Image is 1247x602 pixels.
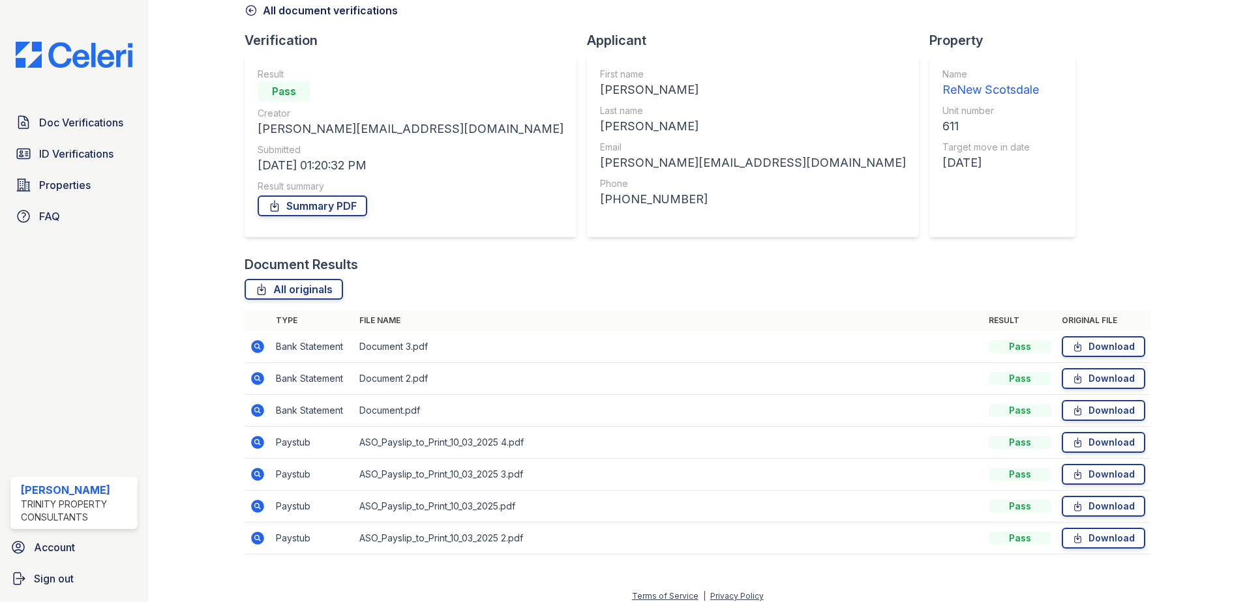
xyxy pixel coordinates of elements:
[354,363,984,395] td: Document 2.pdf
[258,68,563,81] div: Result
[942,141,1039,154] div: Target move in date
[10,109,138,136] a: Doc Verifications
[600,68,906,81] div: First name
[245,255,358,274] div: Document Results
[1057,310,1150,331] th: Original file
[600,81,906,99] div: [PERSON_NAME]
[258,180,563,193] div: Result summary
[989,468,1051,481] div: Pass
[10,141,138,167] a: ID Verifications
[271,395,354,427] td: Bank Statement
[10,172,138,198] a: Properties
[703,591,706,601] div: |
[600,154,906,172] div: [PERSON_NAME][EMAIL_ADDRESS][DOMAIN_NAME]
[1062,496,1145,517] a: Download
[587,31,929,50] div: Applicant
[942,68,1039,99] a: Name ReNew Scotsdale
[1062,400,1145,421] a: Download
[258,156,563,175] div: [DATE] 01:20:32 PM
[942,68,1039,81] div: Name
[600,177,906,190] div: Phone
[1062,528,1145,549] a: Download
[271,491,354,523] td: Paystub
[989,532,1051,545] div: Pass
[245,3,398,18] a: All document verifications
[942,117,1039,136] div: 611
[942,104,1039,117] div: Unit number
[271,427,354,459] td: Paystub
[245,31,587,50] div: Verification
[258,143,563,156] div: Submitted
[245,279,343,300] a: All originals
[271,363,354,395] td: Bank Statement
[984,310,1057,331] th: Result
[39,177,91,193] span: Properties
[21,498,132,524] div: Trinity Property Consultants
[710,591,764,601] a: Privacy Policy
[258,120,563,138] div: [PERSON_NAME][EMAIL_ADDRESS][DOMAIN_NAME]
[5,566,143,592] a: Sign out
[929,31,1086,50] div: Property
[354,459,984,491] td: ASO_Payslip_to_Print_10_03_2025 3.pdf
[989,340,1051,353] div: Pass
[271,523,354,554] td: Paystub
[354,491,984,523] td: ASO_Payslip_to_Print_10_03_2025.pdf
[989,372,1051,385] div: Pass
[600,104,906,117] div: Last name
[354,427,984,459] td: ASO_Payslip_to_Print_10_03_2025 4.pdf
[1062,464,1145,485] a: Download
[354,331,984,363] td: Document 3.pdf
[271,459,354,491] td: Paystub
[5,42,143,68] img: CE_Logo_Blue-a8612792a0a2168367f1c8372b55b34899dd931a85d93a1a3d3e32e68fde9ad4.png
[271,310,354,331] th: Type
[10,203,138,229] a: FAQ
[258,107,563,120] div: Creator
[39,115,123,130] span: Doc Verifications
[989,404,1051,417] div: Pass
[1062,432,1145,453] a: Download
[600,190,906,208] div: [PHONE_NUMBER]
[21,482,132,498] div: [PERSON_NAME]
[989,500,1051,513] div: Pass
[258,195,367,216] a: Summary PDF
[600,117,906,136] div: [PERSON_NAME]
[34,571,74,586] span: Sign out
[942,154,1039,172] div: [DATE]
[271,331,354,363] td: Bank Statement
[1062,368,1145,389] a: Download
[600,141,906,154] div: Email
[5,534,143,560] a: Account
[34,539,75,555] span: Account
[354,395,984,427] td: Document.pdf
[632,591,699,601] a: Terms of Service
[942,81,1039,99] div: ReNew Scotsdale
[258,81,310,102] div: Pass
[39,146,113,162] span: ID Verifications
[989,436,1051,449] div: Pass
[1062,336,1145,357] a: Download
[39,208,60,224] span: FAQ
[354,523,984,554] td: ASO_Payslip_to_Print_10_03_2025 2.pdf
[354,310,984,331] th: File name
